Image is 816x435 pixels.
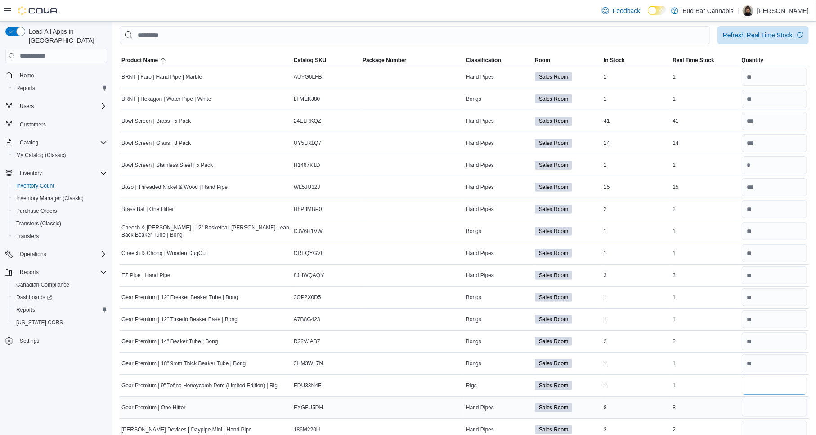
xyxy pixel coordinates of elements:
span: CJV6H1VW [294,228,323,235]
div: 8 [671,402,740,413]
div: 1 [671,380,740,391]
div: 41 [602,116,671,126]
button: Inventory [2,167,111,179]
div: 2 [671,204,740,215]
span: R22VJAB7 [294,338,320,345]
span: BRNT | Faro | Hand Pipe | Marble [121,73,202,81]
span: Hand Pipes [466,73,494,81]
span: Load All Apps in [GEOGRAPHIC_DATA] [25,27,107,45]
div: 1 [671,160,740,170]
span: H1467K1D [294,161,320,169]
span: Sales Room [535,337,572,346]
span: Sales Room [539,293,568,301]
button: Catalog [16,137,42,148]
button: Users [16,101,37,112]
div: 1 [671,72,740,82]
button: Quantity [740,55,809,66]
a: Feedback [598,2,644,20]
a: Settings [16,336,43,346]
span: Bowl Screen | Brass | 5 Pack [121,117,191,125]
span: Customers [16,119,107,130]
div: 1 [602,358,671,369]
a: Transfers (Classic) [13,218,65,229]
span: AUYG6LFB [294,73,322,81]
span: Sales Room [539,337,568,345]
span: Sales Room [535,271,572,280]
span: Hand Pipes [466,161,494,169]
span: Bongs [466,228,481,235]
span: WL5JU32J [294,184,320,191]
a: Reports [13,83,39,94]
span: Hand Pipes [466,184,494,191]
div: 1 [602,226,671,237]
img: Cova [18,6,58,15]
a: Dashboards [13,292,56,303]
div: 1 [602,292,671,303]
span: Transfers (Classic) [13,218,107,229]
div: 1 [671,358,740,369]
span: Transfers (Classic) [16,220,61,227]
span: Reports [16,267,107,278]
div: 1 [602,314,671,325]
p: | [737,5,739,16]
div: 1 [671,226,740,237]
div: 1 [602,380,671,391]
span: Inventory [16,168,107,179]
span: Sales Room [535,293,572,302]
button: Transfers [9,230,111,242]
span: Sales Room [539,227,568,235]
span: Quantity [742,57,764,64]
span: Sales Room [539,381,568,390]
span: Hand Pipes [466,206,494,213]
span: Sales Room [539,315,568,323]
div: 8 [602,402,671,413]
span: Catalog [16,137,107,148]
span: EZ Pipe | Hand Pipe [121,272,170,279]
button: Inventory [16,168,45,179]
button: Package Number [361,55,464,66]
span: Canadian Compliance [16,281,69,288]
span: Purchase Orders [16,207,57,215]
span: Reports [16,306,35,314]
span: CREQYGV8 [294,250,324,257]
span: Transfers [13,231,107,242]
div: 3 [671,270,740,281]
span: Cheech & [PERSON_NAME] | 12" Basketball [PERSON_NAME] Lean Back Beaker Tube | Bong [121,224,290,238]
button: Purchase Orders [9,205,111,217]
span: H8P3MBP0 [294,206,322,213]
div: 2 [671,336,740,347]
span: [PERSON_NAME] Devices | Daypipe Mini | Hand Pipe [121,426,252,433]
div: 14 [602,138,671,148]
a: Purchase Orders [13,206,61,216]
div: 1 [602,248,671,259]
button: Canadian Compliance [9,278,111,291]
span: Rigs [466,382,477,389]
span: Home [16,69,107,81]
span: Sales Room [535,227,572,236]
button: Settings [2,334,111,347]
span: Bozo | Threaded Nickel & Wood | Hand Pipe [121,184,228,191]
span: Sales Room [539,117,568,125]
div: 15 [671,182,740,193]
a: Canadian Compliance [13,279,73,290]
span: BRNT | Hexagon | Water Pipe | White [121,95,211,103]
span: Purchase Orders [13,206,107,216]
div: 2 [602,204,671,215]
div: 1 [671,292,740,303]
button: Product Name [120,55,292,66]
span: EXGFU5DH [294,404,323,411]
div: 2 [602,424,671,435]
span: Bongs [466,338,481,345]
button: Home [2,68,111,81]
span: Sales Room [535,94,572,103]
span: Users [16,101,107,112]
button: Reports [2,266,111,278]
span: Gear Premium | 12" Tuxedo Beaker Base | Bong [121,316,238,323]
span: Sales Room [535,139,572,148]
button: Operations [2,248,111,260]
span: Sales Room [535,315,572,324]
span: Sales Room [539,161,568,169]
a: Home [16,70,38,81]
input: This is a search bar. After typing your query, hit enter to filter the results lower in the page. [120,26,710,44]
